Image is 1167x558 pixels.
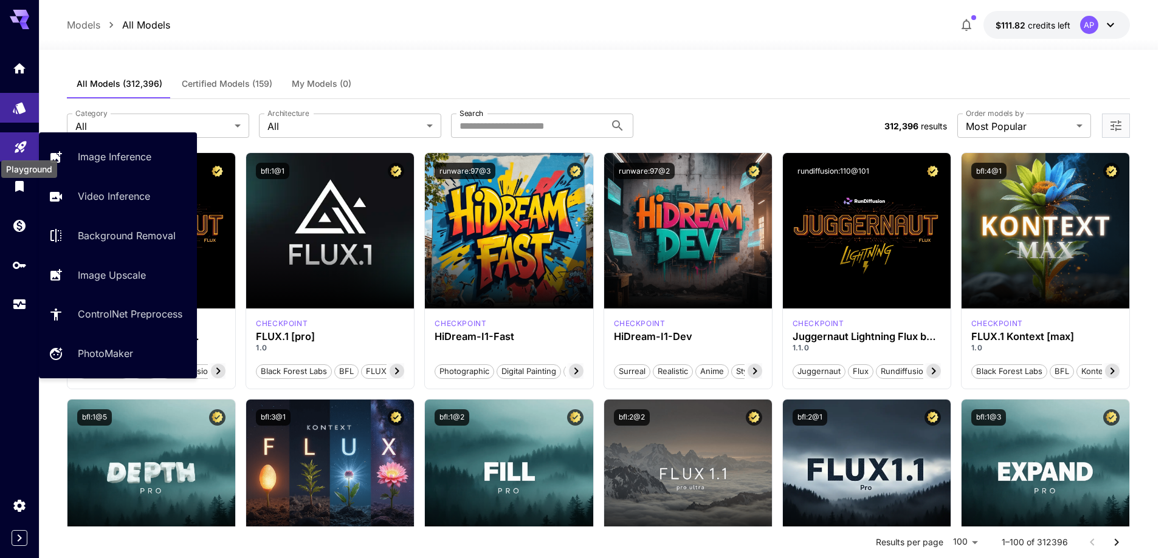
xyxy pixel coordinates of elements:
[1028,20,1070,30] span: credits left
[793,366,845,378] span: juggernaut
[256,331,404,342] h3: FLUX.1 [pro]
[1103,409,1120,426] button: Certified Model – Vetted for best performance and includes a commercial license.
[256,163,289,179] button: bfl:1@1
[793,331,941,342] h3: Juggernaut Lightning Flux by RunDiffusion
[948,533,982,551] div: 100
[1002,536,1068,548] p: 1–100 of 312396
[653,366,692,378] span: Realistic
[435,331,583,342] h3: HiDream-I1-Fast
[564,366,610,378] span: Cinematic
[924,409,941,426] button: Certified Model – Vetted for best performance and includes a commercial license.
[12,257,27,273] div: API Keys
[614,318,666,329] p: checkpoint
[78,189,150,203] p: Video Inference
[435,163,495,179] button: runware:97@3
[39,299,197,329] a: ControlNet Preprocess
[567,163,583,179] button: Certified Model – Vetted for best performance and includes a commercial license.
[34,19,60,29] div: v 4.0.25
[267,108,309,118] label: Architecture
[77,409,112,426] button: bfl:1@5
[78,307,182,321] p: ControlNet Preprocess
[924,163,941,179] button: Certified Model – Vetted for best performance and includes a commercial license.
[67,18,100,32] p: Models
[388,409,404,426] button: Certified Model – Vetted for best performance and includes a commercial license.
[884,121,918,131] span: 312,396
[746,409,762,426] button: Certified Model – Vetted for best performance and includes a commercial license.
[971,409,1006,426] button: bfl:1@3
[39,260,197,290] a: Image Upscale
[19,19,29,29] img: logo_orange.svg
[732,366,769,378] span: Stylized
[1109,118,1123,134] button: Open more filters
[362,366,417,378] span: FLUX.1 [pro]
[256,318,308,329] div: fluxpro
[39,339,197,369] a: PhotoMaker
[12,61,27,76] div: Home
[921,121,947,131] span: results
[971,342,1120,353] p: 1.0
[39,142,197,172] a: Image Inference
[435,318,486,329] p: checkpoint
[12,530,27,546] button: Expand sidebar
[614,366,650,378] span: Surreal
[78,149,151,164] p: Image Inference
[78,268,146,282] p: Image Upscale
[256,366,331,378] span: Black Forest Labs
[12,179,27,194] div: Library
[793,318,844,329] p: checkpoint
[1103,163,1120,179] button: Certified Model – Vetted for best performance and includes a commercial license.
[460,108,483,118] label: Search
[614,331,762,342] div: HiDream-I1-Dev
[972,366,1047,378] span: Black Forest Labs
[75,119,230,134] span: All
[614,409,650,426] button: bfl:2@2
[256,342,404,353] p: 1.0
[33,77,43,86] img: tab_domain_overview_orange.svg
[971,318,1023,329] p: checkpoint
[567,409,583,426] button: Certified Model – Vetted for best performance and includes a commercial license.
[39,221,197,251] a: Background Removal
[13,136,28,151] div: Playground
[77,78,162,89] span: All Models (312,396)
[996,20,1028,30] span: $111.82
[12,293,27,308] div: Usage
[696,366,728,378] span: Anime
[876,366,932,378] span: rundiffusion
[78,346,133,361] p: PhotoMaker
[12,498,27,513] div: Settings
[32,32,86,41] div: Domain: [URL]
[256,409,291,426] button: bfl:3@1
[966,108,1024,118] label: Order models by
[75,108,108,118] label: Category
[12,97,27,112] div: Models
[614,318,666,329] div: HiDream Dev
[267,119,422,134] span: All
[996,19,1070,32] div: $111.81914
[971,331,1120,342] h3: FLUX.1 Kontext [max]
[182,78,272,89] span: Certified Models (159)
[388,163,404,179] button: Certified Model – Vetted for best performance and includes a commercial license.
[966,119,1072,134] span: Most Popular
[122,18,170,32] p: All Models
[209,409,225,426] button: Certified Model – Vetted for best performance and includes a commercial license.
[12,218,27,233] div: Wallet
[19,32,29,41] img: website_grey.svg
[209,163,225,179] button: Certified Model – Vetted for best performance and includes a commercial license.
[793,409,827,426] button: bfl:2@1
[793,318,844,329] div: FLUX.1 D
[292,78,351,89] span: My Models (0)
[1,160,57,178] div: Playground
[435,366,494,378] span: Photographic
[1104,530,1129,554] button: Go to next page
[971,163,1007,179] button: bfl:4@1
[435,409,469,426] button: bfl:1@2
[256,318,308,329] p: checkpoint
[46,78,109,86] div: Domain Overview
[335,366,358,378] span: BFL
[793,163,874,179] button: rundiffusion:110@101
